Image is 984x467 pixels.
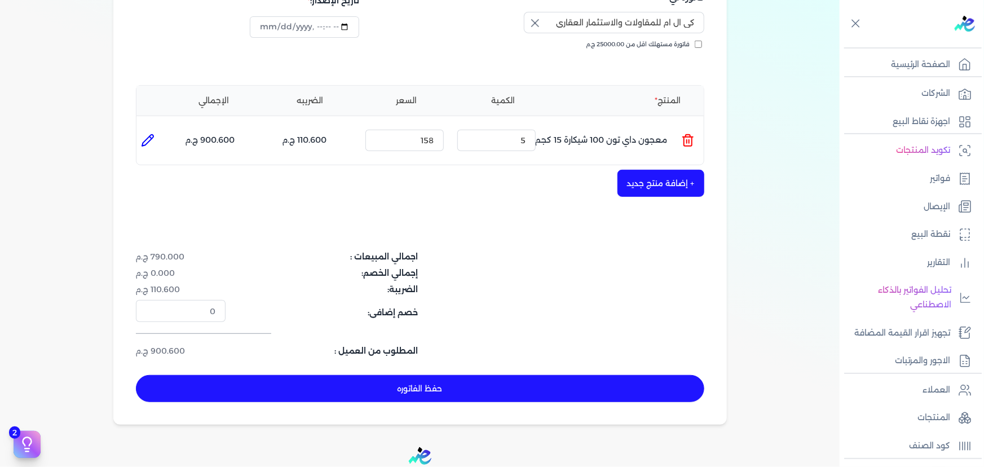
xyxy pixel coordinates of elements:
dd: 790.000 ج.م [136,251,226,263]
a: التقارير [840,251,977,275]
a: المنتجات [840,406,977,430]
a: الصفحة الرئيسية [840,53,977,77]
p: المنتجات [917,411,950,425]
li: الضريبه [264,95,356,107]
p: 110.600 ج.م [283,133,327,148]
p: تحليل الفواتير بالذكاء الاصطناعي [845,283,951,312]
img: logo [409,447,431,465]
span: 2 [9,426,20,439]
p: كود الصنف [909,439,950,453]
a: فواتير [840,167,977,191]
p: الاجور والمرتبات [895,354,950,368]
p: الصفحة الرئيسية [891,58,950,72]
dt: إجمالي الخصم: [232,267,418,279]
dd: 0.000 ج.م [136,267,226,279]
p: معجون داي تون 100 شيكارة 15 كجم [536,125,668,156]
button: 2 [14,431,41,458]
p: الإيصال [924,200,950,214]
dd: 900.600 ج.م [136,345,226,357]
p: فواتير [930,171,950,186]
a: نقطة البيع [840,223,977,246]
button: إسم الشركة [524,12,704,38]
p: الشركات [921,86,950,101]
p: اجهزة نقاط البيع [893,114,950,129]
li: المنتج [554,95,695,107]
button: + إضافة منتج جديد [617,170,704,197]
span: فاتورة مستهلك اقل من 25000.00 ج.م [586,40,690,49]
dt: اجمالي المبيعات : [232,251,418,263]
dt: خصم إضافى: [232,300,418,321]
img: logo [955,16,975,32]
a: تكويد المنتجات [840,139,977,162]
a: الشركات [840,82,977,105]
dt: الضريبة: [232,284,418,296]
button: حفظ الفاتوره [136,375,704,402]
dt: المطلوب من العميل : [232,345,418,357]
a: الإيصال [840,195,977,219]
p: تجهيز اقرار القيمة المضافة [854,326,950,341]
a: تجهيز اقرار القيمة المضافة [840,321,977,345]
p: تكويد المنتجات [896,143,950,158]
dd: 110.600 ج.م [136,284,226,296]
li: السعر [361,95,453,107]
input: فاتورة مستهلك اقل من 25000.00 ج.م [695,41,702,48]
li: الكمية [457,95,549,107]
input: إسم الشركة [524,12,704,33]
p: العملاء [923,383,950,398]
p: نقطة البيع [911,227,950,242]
a: اجهزة نقاط البيع [840,110,977,134]
p: التقارير [927,255,950,270]
p: 900.600 ج.م [186,133,235,148]
a: العملاء [840,378,977,402]
a: كود الصنف [840,434,977,458]
li: الإجمالي [168,95,260,107]
a: الاجور والمرتبات [840,349,977,373]
a: تحليل الفواتير بالذكاء الاصطناعي [840,279,977,316]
